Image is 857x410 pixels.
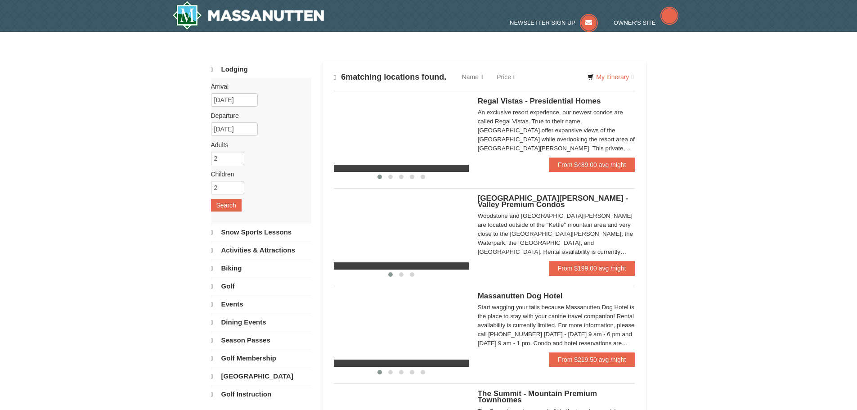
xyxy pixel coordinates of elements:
a: Newsletter Sign Up [510,19,598,26]
div: An exclusive resort experience, our newest condos are called Regal Vistas. True to their name, [G... [478,108,635,153]
button: Search [211,199,242,212]
label: Departure [211,111,305,120]
span: [GEOGRAPHIC_DATA][PERSON_NAME] - Valley Premium Condos [478,194,628,209]
a: Snow Sports Lessons [211,224,311,241]
span: Newsletter Sign Up [510,19,575,26]
a: From $199.00 avg /night [549,261,635,275]
span: Massanutten Dog Hotel [478,292,563,300]
a: [GEOGRAPHIC_DATA] [211,368,311,385]
a: Activities & Attractions [211,242,311,259]
img: Massanutten Resort Logo [172,1,324,30]
a: Massanutten Resort [172,1,324,30]
span: Regal Vistas - Presidential Homes [478,97,601,105]
div: Start wagging your tails because Massanutten Dog Hotel is the place to stay with your canine trav... [478,303,635,348]
a: Events [211,296,311,313]
a: Golf Membership [211,350,311,367]
a: Dining Events [211,314,311,331]
div: Woodstone and [GEOGRAPHIC_DATA][PERSON_NAME] are located outside of the "Kettle" mountain area an... [478,212,635,257]
a: Name [455,68,490,86]
label: Adults [211,140,305,149]
label: Children [211,170,305,179]
label: Arrival [211,82,305,91]
a: My Itinerary [582,70,639,84]
span: The Summit - Mountain Premium Townhomes [478,389,597,404]
a: Lodging [211,61,311,78]
a: From $219.50 avg /night [549,352,635,367]
a: Owner's Site [614,19,678,26]
a: From $489.00 avg /night [549,158,635,172]
a: Golf Instruction [211,386,311,403]
a: Season Passes [211,332,311,349]
a: Price [490,68,522,86]
a: Golf [211,278,311,295]
a: Biking [211,260,311,277]
span: Owner's Site [614,19,656,26]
